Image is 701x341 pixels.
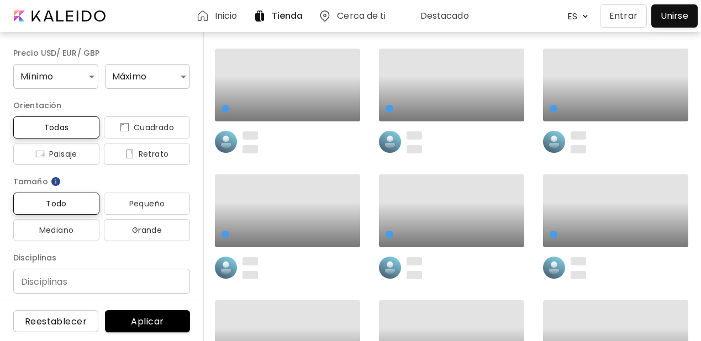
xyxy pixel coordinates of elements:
[600,4,651,28] a: Entrar
[13,193,99,215] button: Todo
[104,193,190,215] button: Pequeño
[114,316,181,327] span: Aplicar
[562,7,579,26] div: ES
[420,12,469,20] h6: Destacado
[13,99,190,112] h6: Orientación
[22,223,91,237] span: Mediano
[196,9,242,23] a: Inicio
[272,12,303,20] h6: Tienda
[651,4,698,28] a: Unirse
[13,46,190,60] h6: Precio USD/ EUR/ GBP
[105,310,190,332] button: Aplicar
[318,9,390,23] a: Cerca de ti
[13,143,99,165] button: iconPaisaje
[113,223,181,237] span: Grande
[13,116,99,138] button: Todas
[35,150,45,158] img: icon
[104,116,190,138] button: iconCuadrado
[22,197,91,210] span: Todo
[600,4,647,28] button: Entrar
[113,197,181,210] span: Pequeño
[125,150,134,158] img: icon
[13,175,190,188] h6: Tamaño
[215,12,238,20] h6: Inicio
[113,121,181,134] span: Cuadrado
[105,64,190,89] div: Máximo
[22,316,89,327] span: Reestablecer
[104,219,190,241] button: Grande
[13,251,190,264] h6: Disciplinas
[13,310,98,332] button: Reestablecer
[13,64,98,89] div: Mínimo
[337,12,386,20] h6: Cerca de ti
[22,147,91,161] span: Paisaje
[22,121,91,134] span: Todas
[402,9,473,23] a: Destacado
[253,9,308,23] a: Tienda
[113,147,181,161] span: Retrato
[579,11,591,22] img: arrow down
[104,143,190,165] button: iconRetrato
[120,123,129,132] img: icon
[13,219,99,241] button: Mediano
[50,176,61,187] img: info
[609,9,637,23] p: Entrar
